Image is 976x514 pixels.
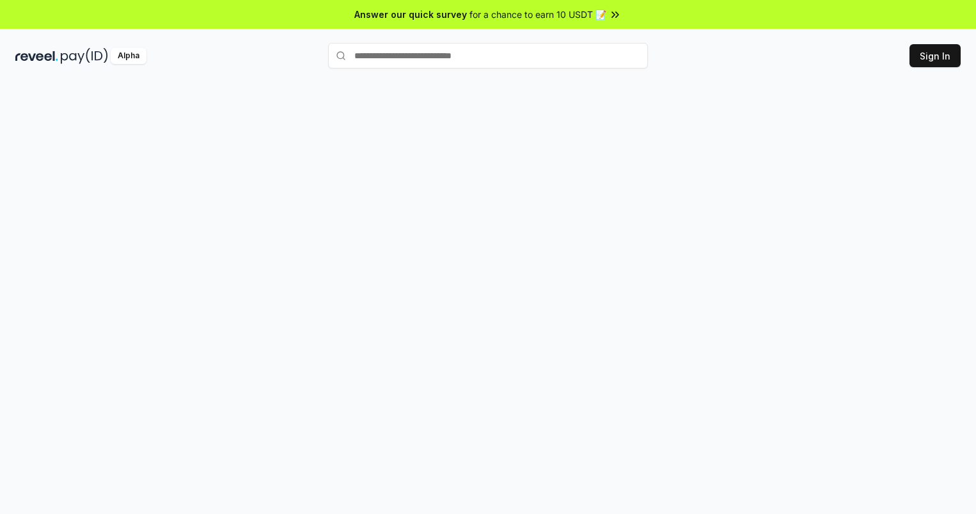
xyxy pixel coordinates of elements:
span: Answer our quick survey [354,8,467,21]
span: for a chance to earn 10 USDT 📝 [469,8,606,21]
button: Sign In [909,44,961,67]
div: Alpha [111,48,146,64]
img: pay_id [61,48,108,64]
img: reveel_dark [15,48,58,64]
